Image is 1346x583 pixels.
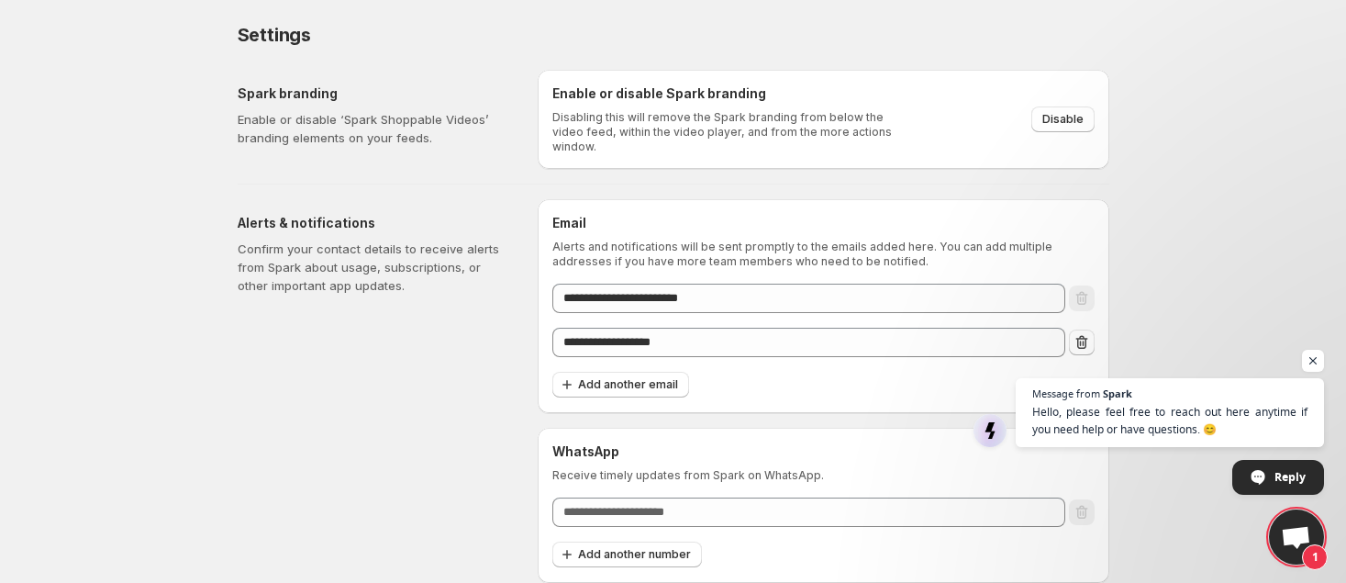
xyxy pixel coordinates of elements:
p: Disabling this will remove the Spark branding from below the video feed, within the video player,... [552,110,904,154]
span: Spark [1103,388,1132,398]
p: Alerts and notifications will be sent promptly to the emails added here. You can add multiple add... [552,240,1095,269]
h5: Spark branding [238,84,508,103]
span: Settings [238,24,311,46]
h6: Enable or disable Spark branding [552,84,904,103]
p: Receive timely updates from Spark on WhatsApp. [552,468,1095,483]
span: Message from [1032,388,1100,398]
h6: WhatsApp [552,443,1095,461]
span: Hello, please feel free to reach out here anytime if you need help or have questions. 😊 [1032,403,1307,438]
span: Add another email [578,377,678,392]
span: Add another number [578,547,691,562]
button: Add another email [552,372,689,398]
p: Enable or disable ‘Spark Shoppable Videos’ branding elements on your feeds. [238,110,508,147]
h5: Alerts & notifications [238,214,508,232]
span: 1 [1302,544,1328,570]
button: Remove email [1069,330,1095,355]
button: Add another number [552,542,702,567]
h6: Email [552,214,1095,232]
span: Disable [1042,112,1084,127]
div: Open chat [1269,510,1324,565]
button: Disable [1031,107,1095,132]
p: Confirm your contact details to receive alerts from Spark about usage, subscriptions, or other im... [238,240,508,295]
span: Reply [1274,461,1306,493]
